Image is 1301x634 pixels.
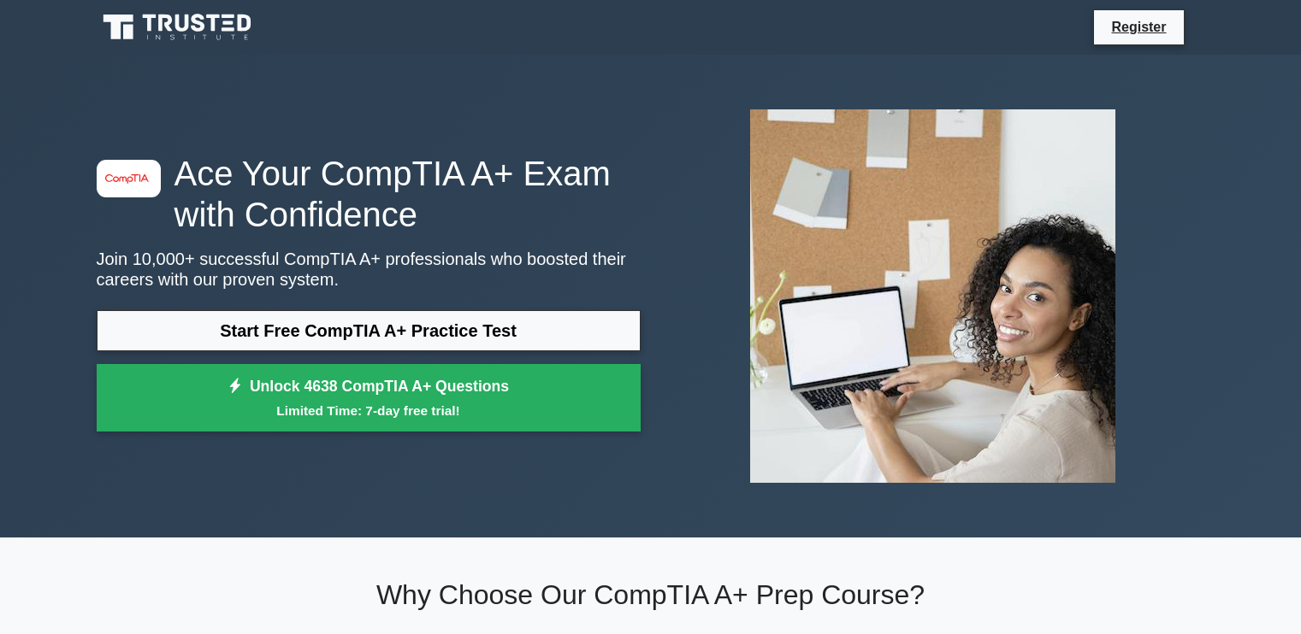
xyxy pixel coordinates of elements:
h1: Ace Your CompTIA A+ Exam with Confidence [97,153,641,235]
small: Limited Time: 7-day free trial! [118,401,619,420]
a: Register [1101,16,1176,38]
h2: Why Choose Our CompTIA A+ Prep Course? [97,578,1205,611]
p: Join 10,000+ successful CompTIA A+ professionals who boosted their careers with our proven system. [97,249,641,290]
a: Start Free CompTIA A+ Practice Test [97,310,641,351]
a: Unlock 4638 CompTIA A+ QuestionsLimited Time: 7-day free trial! [97,364,641,432]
